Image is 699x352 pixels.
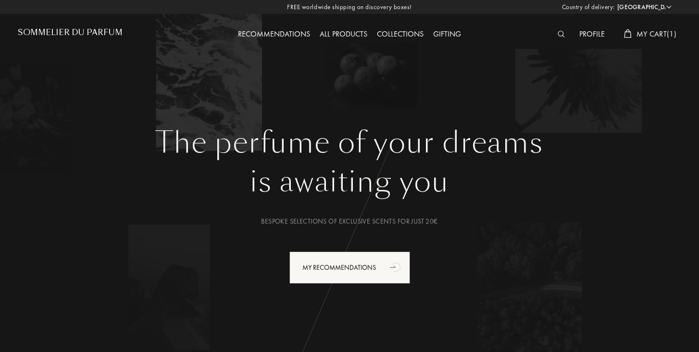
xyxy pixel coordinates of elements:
[574,28,610,41] div: Profile
[562,2,615,12] span: Country of delivery:
[428,28,466,41] div: Gifting
[372,28,428,41] div: Collections
[282,251,417,284] a: My Recommendationsanimation
[18,28,123,37] h1: Sommelier du Parfum
[637,29,676,39] span: My Cart ( 1 )
[315,28,372,41] div: All products
[624,29,632,38] img: cart_white.svg
[372,29,428,39] a: Collections
[25,126,674,160] h1: The perfume of your dreams
[315,29,372,39] a: All products
[18,28,123,41] a: Sommelier du Parfum
[233,29,315,39] a: Recommendations
[574,29,610,39] a: Profile
[558,31,565,38] img: search_icn_white.svg
[387,257,406,277] div: animation
[428,29,466,39] a: Gifting
[25,216,674,226] div: Bespoke selections of exclusive scents for just 20€
[233,28,315,41] div: Recommendations
[25,160,674,203] div: is awaiting you
[289,251,410,284] div: My Recommendations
